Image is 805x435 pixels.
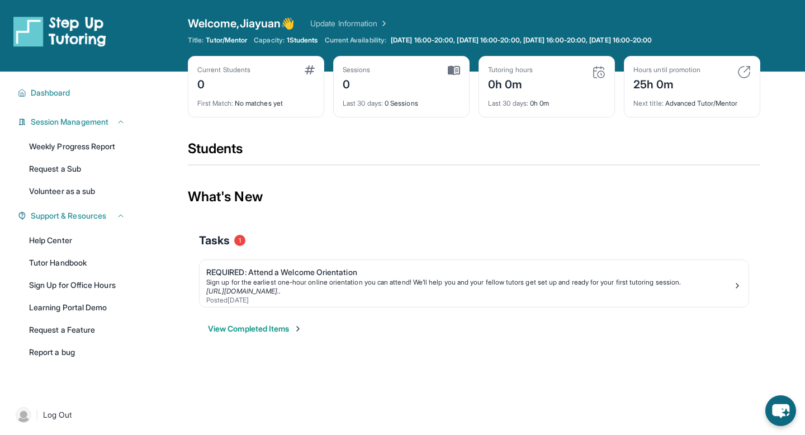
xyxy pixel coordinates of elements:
a: [URL][DOMAIN_NAME].. [206,287,281,295]
div: 0h 0m [488,92,605,108]
span: 1 Students [287,36,318,45]
a: Tutor Handbook [22,253,132,273]
img: logo [13,16,106,47]
span: [DATE] 16:00-20:00, [DATE] 16:00-20:00, [DATE] 16:00-20:00, [DATE] 16:00-20:00 [391,36,652,45]
span: Last 30 days : [488,99,528,107]
a: REQUIRED: Attend a Welcome OrientationSign up for the earliest one-hour online orientation you ca... [200,260,749,307]
img: card [305,65,315,74]
img: user-img [16,407,31,423]
div: What's New [188,172,760,221]
a: Help Center [22,230,132,250]
div: Students [188,140,760,164]
button: View Completed Items [208,323,302,334]
span: Current Availability: [325,36,386,45]
a: |Log Out [11,403,132,427]
a: Learning Portal Demo [22,297,132,318]
span: Session Management [31,116,108,127]
span: Title: [188,36,203,45]
div: 0 [197,74,250,92]
span: Next title : [633,99,664,107]
span: Capacity: [254,36,285,45]
a: Volunteer as a sub [22,181,132,201]
a: Request a Sub [22,159,132,179]
button: Dashboard [26,87,125,98]
div: Tutoring hours [488,65,533,74]
span: Support & Resources [31,210,106,221]
div: REQUIRED: Attend a Welcome Orientation [206,267,733,278]
a: [DATE] 16:00-20:00, [DATE] 16:00-20:00, [DATE] 16:00-20:00, [DATE] 16:00-20:00 [389,36,654,45]
span: 1 [234,235,245,246]
button: Support & Resources [26,210,125,221]
span: Dashboard [31,87,70,98]
div: 0h 0m [488,74,533,92]
span: Tutor/Mentor [206,36,247,45]
img: card [448,65,460,75]
div: 0 [343,74,371,92]
div: Current Students [197,65,250,74]
span: Tasks [199,233,230,248]
button: chat-button [765,395,796,426]
span: First Match : [197,99,233,107]
a: Request a Feature [22,320,132,340]
img: card [592,65,605,79]
img: Chevron Right [377,18,389,29]
div: Sign up for the earliest one-hour online orientation you can attend! We’ll help you and your fell... [206,278,733,287]
div: 0 Sessions [343,92,460,108]
div: Sessions [343,65,371,74]
span: Last 30 days : [343,99,383,107]
div: Advanced Tutor/Mentor [633,92,751,108]
img: card [737,65,751,79]
div: Hours until promotion [633,65,700,74]
span: Log Out [43,409,72,420]
div: Posted [DATE] [206,296,733,305]
div: No matches yet [197,92,315,108]
a: Weekly Progress Report [22,136,132,157]
a: Update Information [310,18,389,29]
button: Session Management [26,116,125,127]
a: Sign Up for Office Hours [22,275,132,295]
a: Report a bug [22,342,132,362]
span: | [36,408,39,422]
div: 25h 0m [633,74,700,92]
span: Welcome, Jiayuan 👋 [188,16,295,31]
